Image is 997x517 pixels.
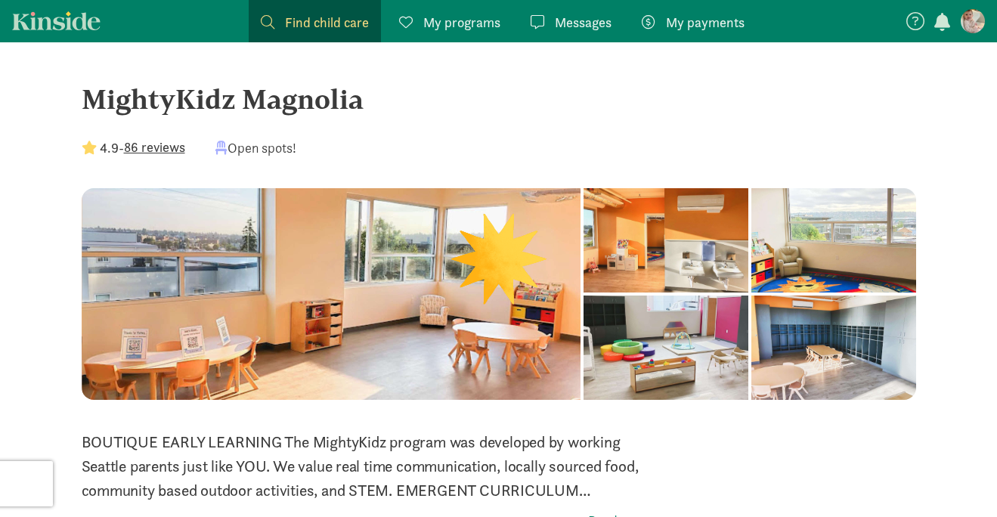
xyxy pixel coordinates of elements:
div: Open spots! [215,138,296,158]
span: Find child care [285,12,369,33]
span: Messages [555,12,612,33]
span: My programs [423,12,500,33]
a: Kinside [12,11,101,30]
p: BOUTIQUE EARLY LEARNING The MightyKidz program was developed by working Seattle parents just like... [82,430,651,503]
button: 86 reviews [124,137,185,157]
div: - [82,138,185,158]
span: My payments [666,12,745,33]
strong: 4.9 [100,139,119,156]
div: MightyKidz Magnolia [82,79,916,119]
